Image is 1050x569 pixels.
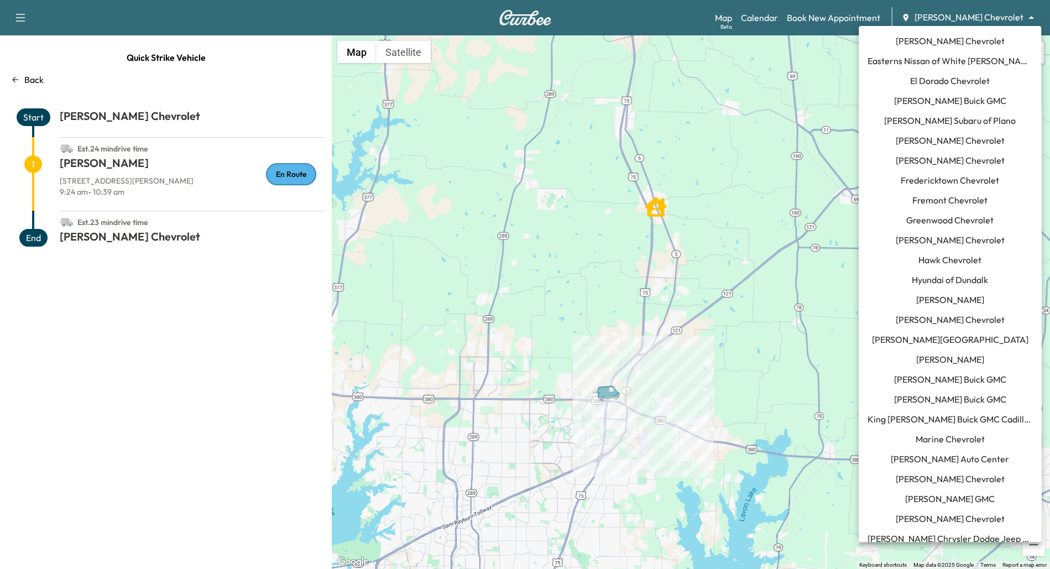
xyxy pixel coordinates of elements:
[905,492,995,505] span: [PERSON_NAME] GMC
[894,94,1006,107] span: [PERSON_NAME] Buick GMC
[896,313,1005,326] span: [PERSON_NAME] Chevrolet
[916,432,985,446] span: Marine Chevrolet
[868,532,1032,545] span: [PERSON_NAME] Chrysler Dodge Jeep RAM of [GEOGRAPHIC_DATA]
[896,134,1005,147] span: [PERSON_NAME] Chevrolet
[868,413,1032,426] span: King [PERSON_NAME] Buick GMC Cadillac
[884,114,1016,127] span: [PERSON_NAME] Subaru of Plano
[916,353,984,366] span: [PERSON_NAME]
[896,233,1005,247] span: [PERSON_NAME] Chevrolet
[891,452,1009,466] span: [PERSON_NAME] Auto Center
[868,54,1032,67] span: Easterns Nissan of White [PERSON_NAME]
[916,293,984,306] span: [PERSON_NAME]
[901,174,999,187] span: Fredericktown Chevrolet
[918,253,981,267] span: Hawk Chevrolet
[910,74,990,87] span: El Dorado Chevrolet
[894,393,1006,406] span: [PERSON_NAME] Buick GMC
[896,472,1005,486] span: [PERSON_NAME] Chevrolet
[896,34,1005,48] span: [PERSON_NAME] Chevrolet
[896,154,1005,167] span: [PERSON_NAME] Chevrolet
[894,373,1006,386] span: [PERSON_NAME] Buick GMC
[896,512,1005,525] span: [PERSON_NAME] Chevrolet
[906,213,994,227] span: Greenwood Chevrolet
[912,194,988,207] span: Fremont Chevrolet
[872,333,1028,346] span: [PERSON_NAME][GEOGRAPHIC_DATA]
[912,273,988,286] span: Hyundai of Dundalk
